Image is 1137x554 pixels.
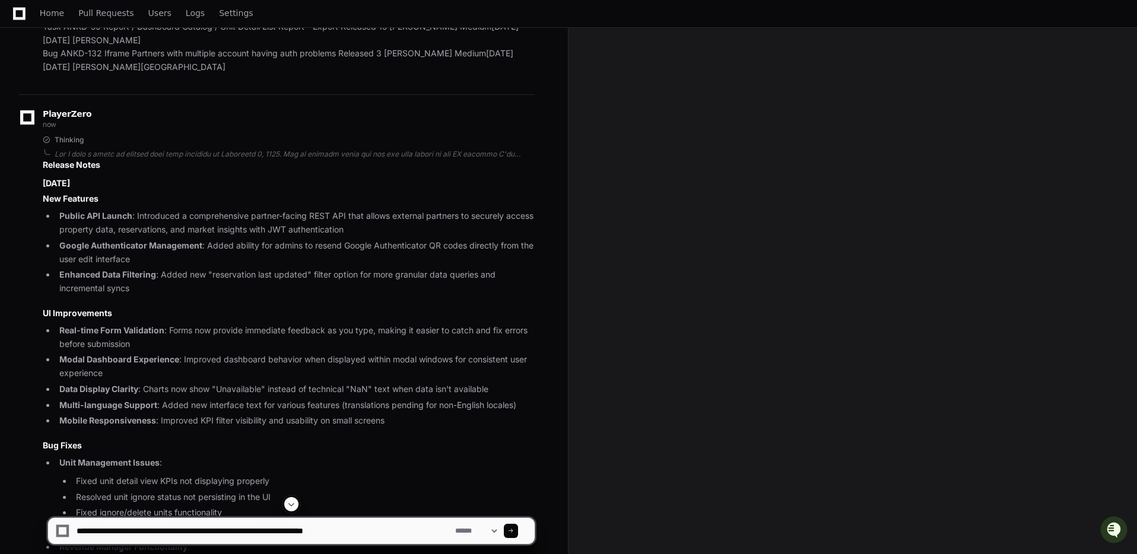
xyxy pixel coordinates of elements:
[56,399,535,412] li: : Added new interface text for various features (translations pending for non-English locales)
[12,129,80,139] div: Past conversations
[148,9,171,17] span: Users
[84,185,144,195] a: Powered byPylon
[56,209,535,237] li: : Introduced a comprehensive partner-facing REST API that allows external partners to securely ac...
[43,177,535,189] h3: [DATE]
[12,47,216,66] div: Welcome
[53,100,163,110] div: We're available if you need us!
[59,384,138,394] strong: Data Display Clarity
[55,135,84,145] span: Thinking
[56,383,535,396] li: : Charts now show "Unavailable" instead of technical "NaN" text when data isn't available
[59,457,160,467] strong: Unit Management Issues
[43,120,56,129] span: now
[219,9,253,17] span: Settings
[43,110,91,117] span: PlayerZero
[59,415,156,425] strong: Mobile Responsiveness
[56,324,535,351] li: : Forms now provide immediate feedback as you type, making it easier to catch and fix errors befo...
[59,354,179,364] strong: Modal Dashboard Experience
[24,160,33,169] img: 1756235613930-3d25f9e4-fa56-45dd-b3ad-e072dfbd1548
[72,491,535,504] li: Resolved unit ignore status not persisting in the UI
[1099,515,1131,547] iframe: Open customer support
[186,9,205,17] span: Logs
[43,440,535,451] h4: Bug Fixes
[56,353,535,380] li: : Improved dashboard behavior when displayed within modal windows for consistent user experience
[59,269,156,279] strong: Enhanced Data Filtering
[56,268,535,295] li: : Added new "reservation last updated" filter option for more granular data queries and increment...
[56,414,535,428] li: : Improved KPI filter visibility and usability on small screens
[25,88,46,110] img: 8294786374016_798e290d9caffa94fd1d_72.jpg
[12,148,31,175] img: Robert Klasen
[59,400,157,410] strong: Multi-language Support
[56,239,535,266] li: : Added ability for admins to resend Google Authenticator QR codes directly from the user edit in...
[118,186,144,195] span: Pylon
[43,193,535,205] h4: New Features
[99,159,103,168] span: •
[53,88,195,100] div: Start new chat
[105,159,129,168] span: [DATE]
[59,240,202,250] strong: Google Authenticator Management
[72,475,535,488] li: Fixed unit detail view KPIs not displaying properly
[78,9,134,17] span: Pull Requests
[37,159,96,168] span: [PERSON_NAME]
[59,325,164,335] strong: Real-time Form Validation
[43,307,535,319] h4: UI Improvements
[40,9,64,17] span: Home
[55,149,535,159] div: Lor I dolo s ametc ad elitsed doei temp incididu ut Laboreetd 0, 1125. Mag al enimadm venia qui n...
[56,456,535,536] li: :
[59,211,132,221] strong: Public API Launch
[202,92,216,106] button: Start new chat
[184,127,216,141] button: See all
[12,88,33,110] img: 1756235613930-3d25f9e4-fa56-45dd-b3ad-e072dfbd1548
[43,159,535,171] h2: Release Notes
[12,12,36,36] img: PlayerZero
